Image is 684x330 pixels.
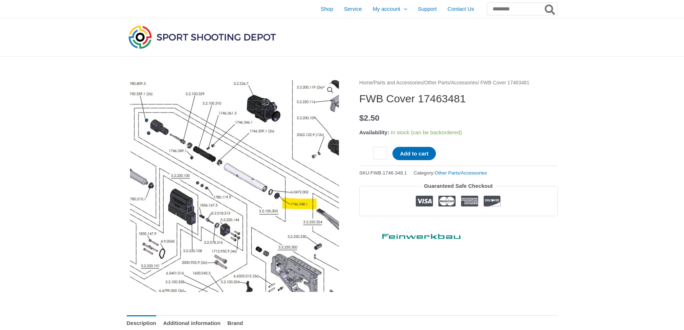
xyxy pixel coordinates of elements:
span: In stock (can be backordered) [391,129,462,135]
a: Home [359,80,373,85]
legend: Guaranteed Safe Checkout [421,181,496,191]
span: Category: [414,168,487,177]
a: Other Parts/Accessories [424,80,478,85]
span: $ [359,113,364,122]
button: Add to cart [392,147,436,160]
h1: FWB Cover 17463481 [359,92,558,105]
button: Search [543,3,557,15]
span: SKU: [359,168,407,177]
a: Parts and Accessories [374,80,423,85]
a: Feinwerkbau [359,227,467,242]
span: FWB.1746.348.1 [371,170,407,176]
a: View full-screen image gallery [324,84,337,97]
nav: Breadcrumb [359,78,558,88]
span: Availability: [359,129,390,135]
a: Other Parts/Accessories [435,170,487,176]
bdi: 2.50 [359,113,380,122]
img: FWB Cover 17463481 [127,78,342,294]
input: Product quantity [373,147,387,159]
img: Sport Shooting Depot [127,24,278,50]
